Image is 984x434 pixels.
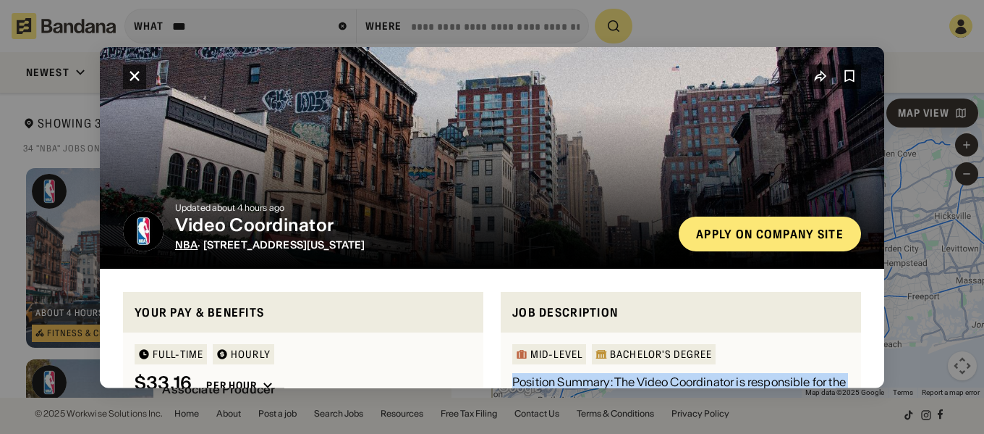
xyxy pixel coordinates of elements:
[206,379,257,392] div: Per hour
[153,349,203,359] div: Full-time
[231,349,271,359] div: HOURLY
[135,373,192,394] div: $ 33.16
[175,214,667,235] div: Video Coordinator
[610,349,712,359] div: Bachelor's Degree
[530,349,582,359] div: Mid-Level
[175,238,198,251] span: NBA
[512,303,849,321] div: Job Description
[175,238,667,251] div: · [STREET_ADDRESS][US_STATE]
[135,303,472,321] div: Your pay & benefits
[123,210,164,251] img: NBA logo
[696,228,844,239] div: Apply on company site
[175,203,667,212] div: Updated about 4 hours ago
